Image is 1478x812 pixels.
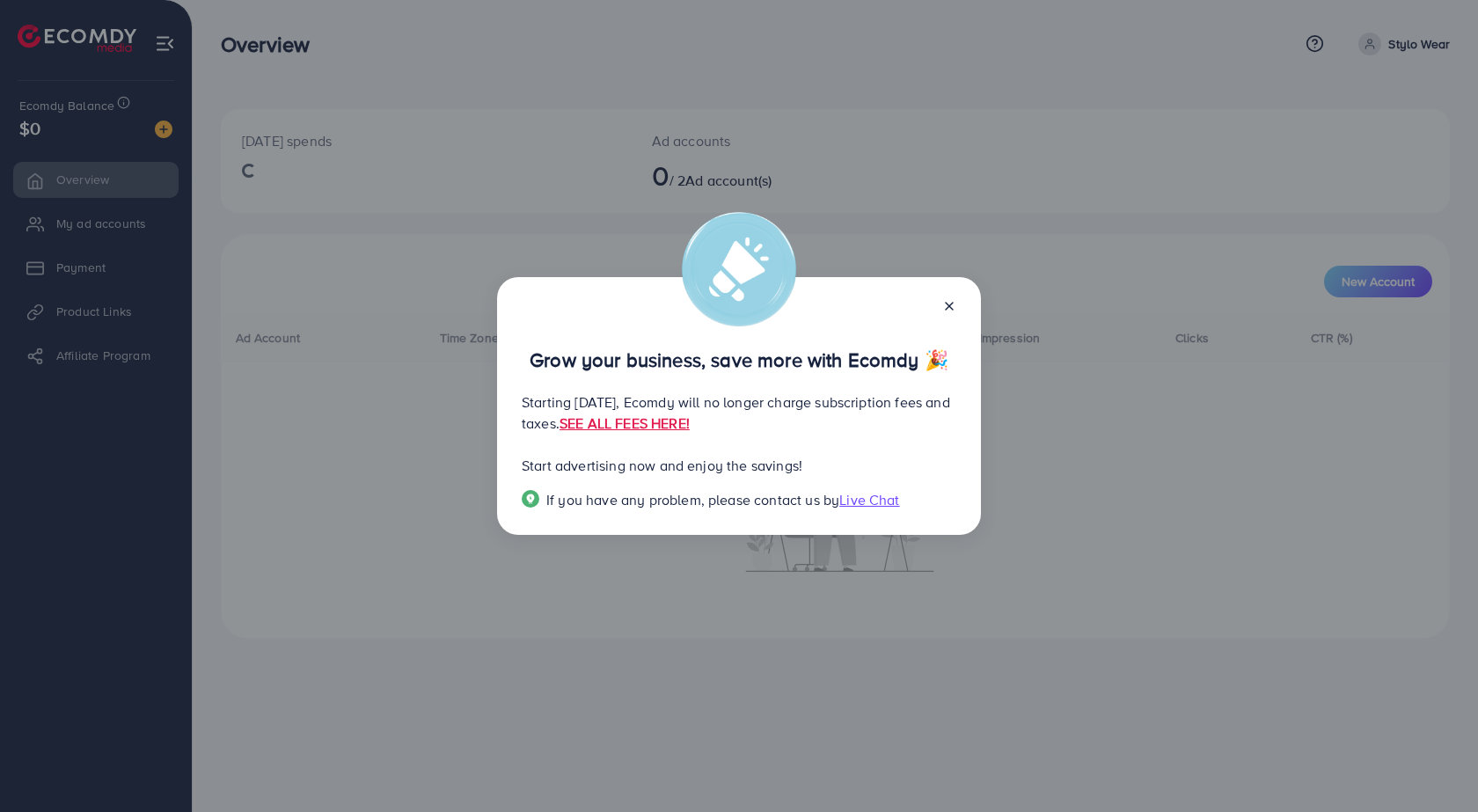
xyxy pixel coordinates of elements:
[682,212,796,326] img: alert
[522,349,956,370] p: Grow your business, save more with Ecomdy 🎉
[839,490,899,509] span: Live Chat
[560,413,690,433] a: SEE ALL FEES HERE!
[522,490,539,508] img: Popup guide
[522,455,956,476] p: Start advertising now and enjoy the savings!
[546,490,839,509] span: If you have any problem, please contact us by
[522,391,956,434] p: Starting [DATE], Ecomdy will no longer charge subscription fees and taxes.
